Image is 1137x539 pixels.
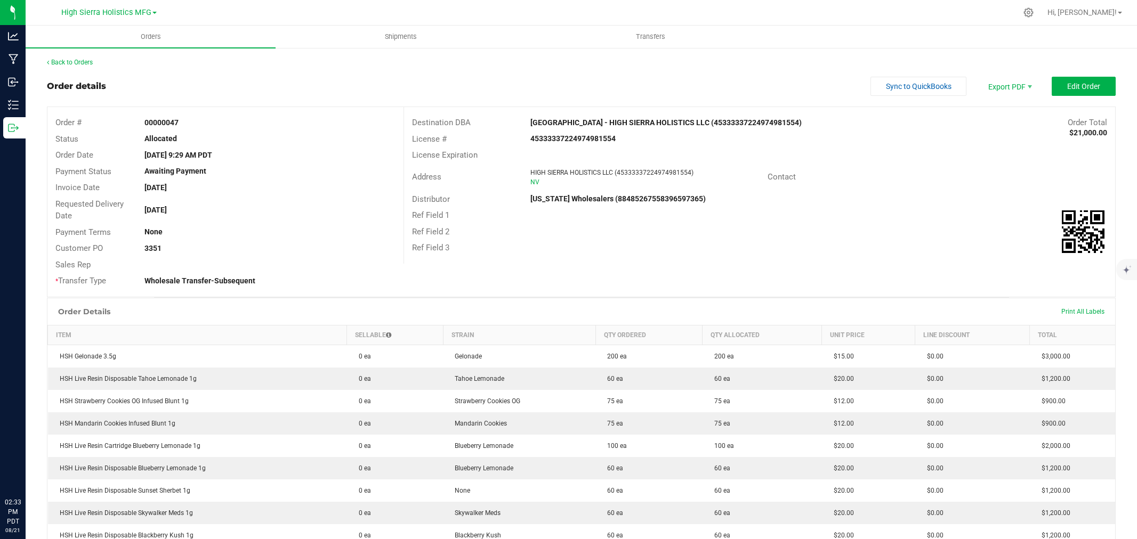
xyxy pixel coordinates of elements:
span: 75 ea [602,397,623,405]
span: High Sierra Holistics MFG [61,8,151,17]
span: Order Date [55,150,93,160]
span: 0 ea [353,487,371,494]
span: $900.00 [1036,420,1066,427]
th: Qty Ordered [595,325,702,345]
span: $20.00 [828,532,854,539]
span: Invoice Date [55,183,100,192]
span: $12.00 [828,397,854,405]
span: HSH Live Resin Disposable Blueberry Lemonade 1g [54,464,206,472]
span: Payment Terms [55,227,111,237]
span: 60 ea [602,464,623,472]
span: 60 ea [602,509,623,517]
span: 200 ea [709,353,734,360]
a: Back to Orders [47,59,93,66]
th: Strain [443,325,595,345]
span: $0.00 [922,532,944,539]
span: Address [412,172,441,182]
h1: Order Details [58,307,110,316]
span: $900.00 [1036,397,1066,405]
span: 60 ea [602,532,623,539]
button: Edit Order [1052,77,1116,96]
p: 08/21 [5,526,21,534]
a: Shipments [276,26,526,48]
span: $0.00 [922,353,944,360]
div: Manage settings [1022,7,1035,18]
a: Orders [26,26,276,48]
inline-svg: Manufacturing [8,54,19,64]
p: 02:33 PM PDT [5,497,21,526]
span: 60 ea [602,375,623,382]
th: Qty Allocated [703,325,822,345]
span: Strawberry Cookies OG [449,397,520,405]
span: Hi, [PERSON_NAME]! [1047,8,1117,17]
span: HIGH SIERRA HOLISTICS LLC (45333337224974981554) [530,169,694,176]
span: Blueberry Lemonade [449,442,513,450]
span: $20.00 [828,375,854,382]
strong: [DATE] [144,183,167,192]
th: Item [48,325,347,345]
iframe: Resource center [11,454,43,486]
span: 0 ea [353,353,371,360]
span: Payment Status [55,167,111,176]
span: Customer PO [55,243,103,253]
span: Shipments [370,32,431,42]
span: Skywalker Meds [449,509,501,517]
span: 75 ea [709,420,730,427]
span: None [449,487,470,494]
inline-svg: Inbound [8,77,19,87]
li: Export PDF [977,77,1041,96]
span: Orders [126,32,175,42]
button: Sync to QuickBooks [870,77,966,96]
span: HSH Live Resin Cartridge Blueberry Lemonade 1g [54,442,200,450]
span: $1,200.00 [1036,487,1070,494]
span: 0 ea [353,442,371,450]
strong: None [144,227,163,236]
span: 60 ea [709,509,730,517]
span: Ref Field 2 [412,227,449,236]
span: HSH Live Resin Disposable Sunset Sherbet 1g [54,487,190,494]
span: 100 ea [602,442,627,450]
span: 60 ea [709,375,730,382]
span: 60 ea [709,464,730,472]
span: $20.00 [828,442,854,450]
span: Gelonade [449,353,482,360]
div: Order details [47,80,106,93]
span: $0.00 [922,442,944,450]
span: $0.00 [922,375,944,382]
span: 0 ea [353,464,371,472]
span: HSH Gelonade 3.5g [54,353,116,360]
span: Sync to QuickBooks [886,82,951,91]
span: 100 ea [709,442,734,450]
span: $0.00 [922,397,944,405]
span: $0.00 [922,487,944,494]
span: Mandarin Cookies [449,420,507,427]
span: $1,200.00 [1036,509,1070,517]
span: Transfer Type [55,276,106,285]
span: HSH Strawberry Cookies OG Infused Blunt 1g [54,397,189,405]
span: $2,000.00 [1036,442,1070,450]
span: Print All Labels [1061,308,1104,315]
strong: [DATE] 9:29 AM PDT [144,151,212,159]
strong: 3351 [144,244,162,252]
span: Requested Delivery Date [55,199,124,221]
img: Scan me! [1062,210,1104,253]
span: $20.00 [828,509,854,517]
span: HSH Live Resin Disposable Blackberry Kush 1g [54,532,193,539]
span: $3,000.00 [1036,353,1070,360]
strong: [DATE] [144,206,167,214]
span: 60 ea [602,487,623,494]
span: Transfers [622,32,680,42]
span: Ref Field 3 [412,243,449,252]
span: $1,200.00 [1036,532,1070,539]
inline-svg: Analytics [8,31,19,42]
span: Order # [55,118,82,127]
span: $0.00 [922,420,944,427]
span: 75 ea [602,420,623,427]
span: $1,200.00 [1036,464,1070,472]
span: $0.00 [922,509,944,517]
span: HSH Live Resin Disposable Tahoe Lemonade 1g [54,375,197,382]
span: $15.00 [828,353,854,360]
strong: Awaiting Payment [144,167,206,175]
strong: Wholesale Transfer-Subsequent [144,276,255,285]
a: Transfers [526,26,776,48]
